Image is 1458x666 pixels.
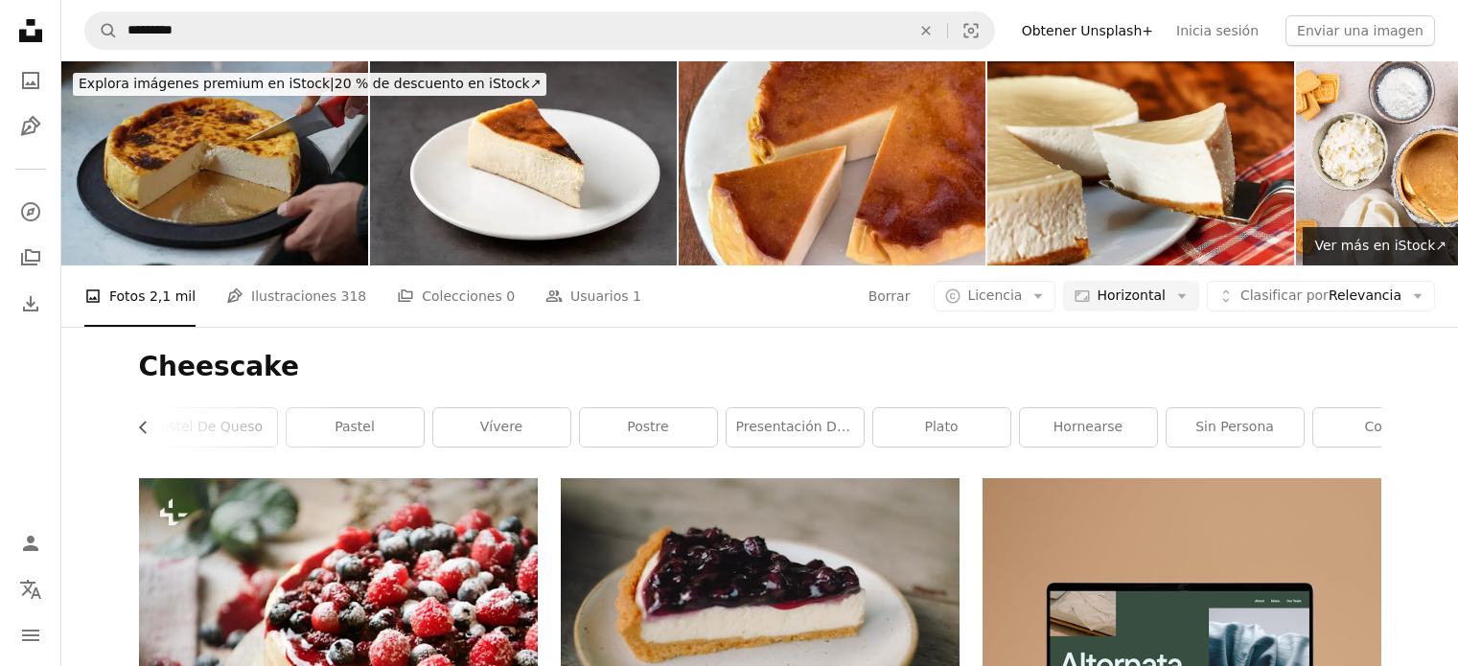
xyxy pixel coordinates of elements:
button: desplazar lista a la izquierda [139,408,161,447]
span: 0 [506,286,515,307]
a: hornearse [1020,408,1157,447]
button: Buscar en Unsplash [85,12,118,49]
a: Colecciones [12,239,50,277]
span: 1 [633,286,641,307]
a: Ilustraciones 318 [226,265,366,327]
span: Clasificar por [1240,287,1329,303]
a: Ver más en iStock↗ [1303,227,1458,265]
a: vívere [433,408,570,447]
a: pastel de queso [140,408,277,447]
img: Tarta de queso española llamada tarta de queso de San Sebastián en una mesa de piedra [370,61,677,265]
img: Imagen de primer plano de tarta de queso de San Sebastián en rodajas (tarta de queso vasca quemad... [679,61,985,265]
a: plato [873,408,1010,447]
div: 20 % de descuento en iStock ↗ [73,73,546,96]
a: Explora imágenes premium en iStock|20 % de descuento en iStock↗ [61,61,558,107]
button: Licencia [934,281,1055,311]
button: Clasificar porRelevancia [1207,281,1435,311]
a: presentación de comida [727,408,864,447]
a: Iniciar sesión / Registrarse [12,524,50,563]
a: Historial de descargas [12,285,50,323]
a: Idea de receta de fotografía de comida de queso y queso de bayas frescas [139,646,538,663]
span: Relevancia [1240,287,1401,306]
button: Búsqueda visual [948,12,994,49]
a: Inicio — Unsplash [12,11,50,54]
img: San Sebastian Cheesecake foto de archivo [61,61,368,265]
span: Horizontal [1097,287,1165,306]
a: pastel [287,408,424,447]
a: Colecciones 0 [397,265,515,327]
button: Horizontal [1063,281,1198,311]
a: Couli [1313,408,1450,447]
button: Borrar [905,12,947,49]
span: Ver más en iStock ↗ [1314,238,1446,253]
a: Inicia sesión [1165,15,1270,46]
button: Menú [12,616,50,655]
a: sin persona [1167,408,1304,447]
a: Explorar [12,193,50,231]
a: Pastel de tarta de queso con arándanos en un plato de cerámica blanca [561,602,960,619]
a: postre [580,408,717,447]
a: Fotos [12,61,50,100]
form: Encuentra imágenes en todo el sitio [84,11,995,50]
span: Explora imágenes premium en iStock | [79,76,335,91]
button: Borrar [868,281,912,311]
span: Licencia [967,287,1022,303]
h1: Cheescake [139,350,1381,384]
a: Usuarios 1 [545,265,641,327]
span: 318 [340,286,366,307]
button: Idioma [12,570,50,609]
a: Obtener Unsplash+ [1010,15,1165,46]
a: Ilustraciones [12,107,50,146]
img: Cheesecake slice on a knife [987,61,1294,265]
button: Enviar una imagen [1285,15,1435,46]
